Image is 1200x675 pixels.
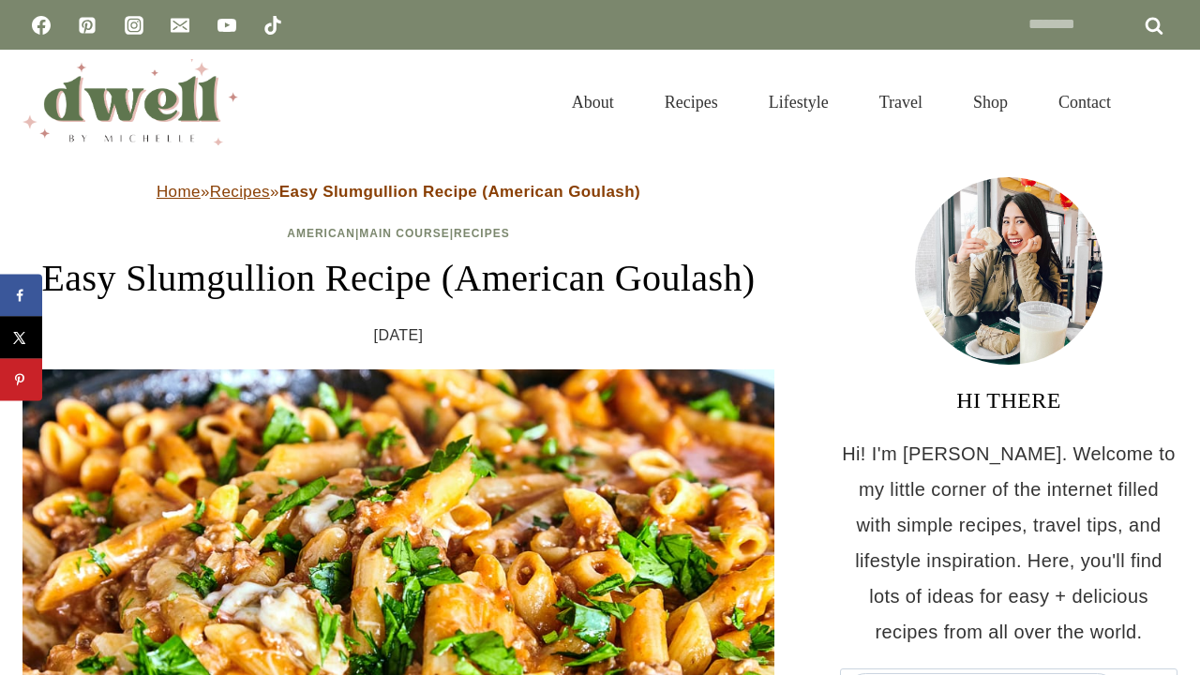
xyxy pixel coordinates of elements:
a: Main Course [359,227,449,240]
strong: Easy Slumgullion Recipe (American Goulash) [279,183,640,201]
a: Recipes [639,69,743,135]
img: DWELL by michelle [22,59,238,145]
a: About [547,69,639,135]
a: American [287,227,355,240]
a: Shop [948,69,1033,135]
span: » » [157,183,640,201]
a: Travel [854,69,948,135]
a: Instagram [115,7,153,44]
h3: HI THERE [840,383,1177,417]
p: Hi! I'm [PERSON_NAME]. Welcome to my little corner of the internet filled with simple recipes, tr... [840,436,1177,650]
a: TikTok [254,7,292,44]
a: Recipes [210,183,270,201]
a: Recipes [454,227,510,240]
a: Facebook [22,7,60,44]
a: Pinterest [68,7,106,44]
h1: Easy Slumgullion Recipe (American Goulash) [22,250,774,307]
a: Contact [1033,69,1136,135]
a: Home [157,183,201,201]
a: Lifestyle [743,69,854,135]
a: YouTube [208,7,246,44]
span: | | [287,227,509,240]
nav: Primary Navigation [547,69,1136,135]
a: Email [161,7,199,44]
button: View Search Form [1146,86,1177,118]
time: [DATE] [374,322,424,350]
